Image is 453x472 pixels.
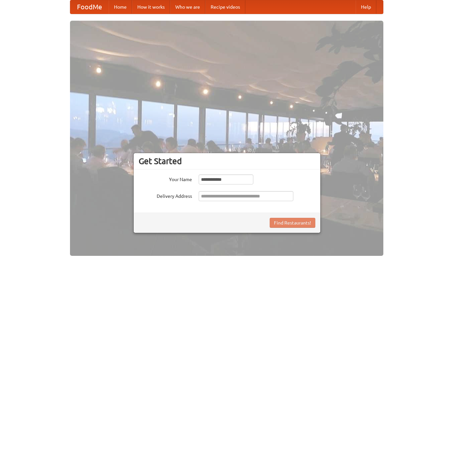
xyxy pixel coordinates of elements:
[139,191,192,199] label: Delivery Address
[170,0,205,14] a: Who we are
[270,218,315,228] button: Find Restaurants!
[356,0,376,14] a: Help
[109,0,132,14] a: Home
[139,174,192,183] label: Your Name
[70,0,109,14] a: FoodMe
[132,0,170,14] a: How it works
[139,156,315,166] h3: Get Started
[205,0,245,14] a: Recipe videos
